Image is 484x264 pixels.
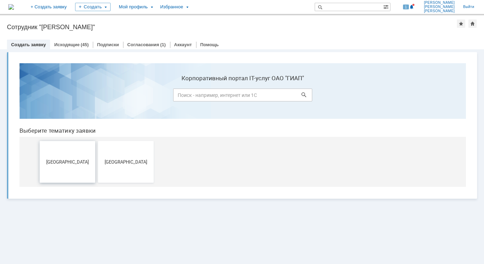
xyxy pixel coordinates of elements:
span: [PERSON_NAME] [424,9,455,13]
a: Помощь [200,42,219,47]
header: Выберите тематику заявки [6,69,452,76]
div: Сотрудник "[PERSON_NAME]" [7,24,457,31]
span: [PERSON_NAME] [424,5,455,9]
span: [PERSON_NAME] [424,1,455,5]
div: Создать [75,3,111,11]
a: Создать заявку [11,42,46,47]
div: (1) [160,42,166,47]
span: 1 [403,5,409,9]
span: [GEOGRAPHIC_DATA] [86,101,138,107]
img: logo [8,4,14,10]
a: Аккаунт [174,42,192,47]
input: Поиск - например, интернет или 1С [159,31,298,44]
a: Подписки [97,42,119,47]
a: Согласования [127,42,159,47]
a: Перейти на домашнюю страницу [8,4,14,10]
span: Расширенный поиск [383,3,390,10]
button: [GEOGRAPHIC_DATA] [26,83,81,125]
span: [GEOGRAPHIC_DATA] [28,101,79,107]
button: [GEOGRAPHIC_DATA] [84,83,140,125]
div: (45) [81,42,89,47]
div: Добавить в избранное [457,19,465,28]
a: Исходящие [54,42,80,47]
div: Сделать домашней страницей [468,19,477,28]
label: Корпоративный портал IT-услуг ОАО "ГИАП" [159,17,298,24]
